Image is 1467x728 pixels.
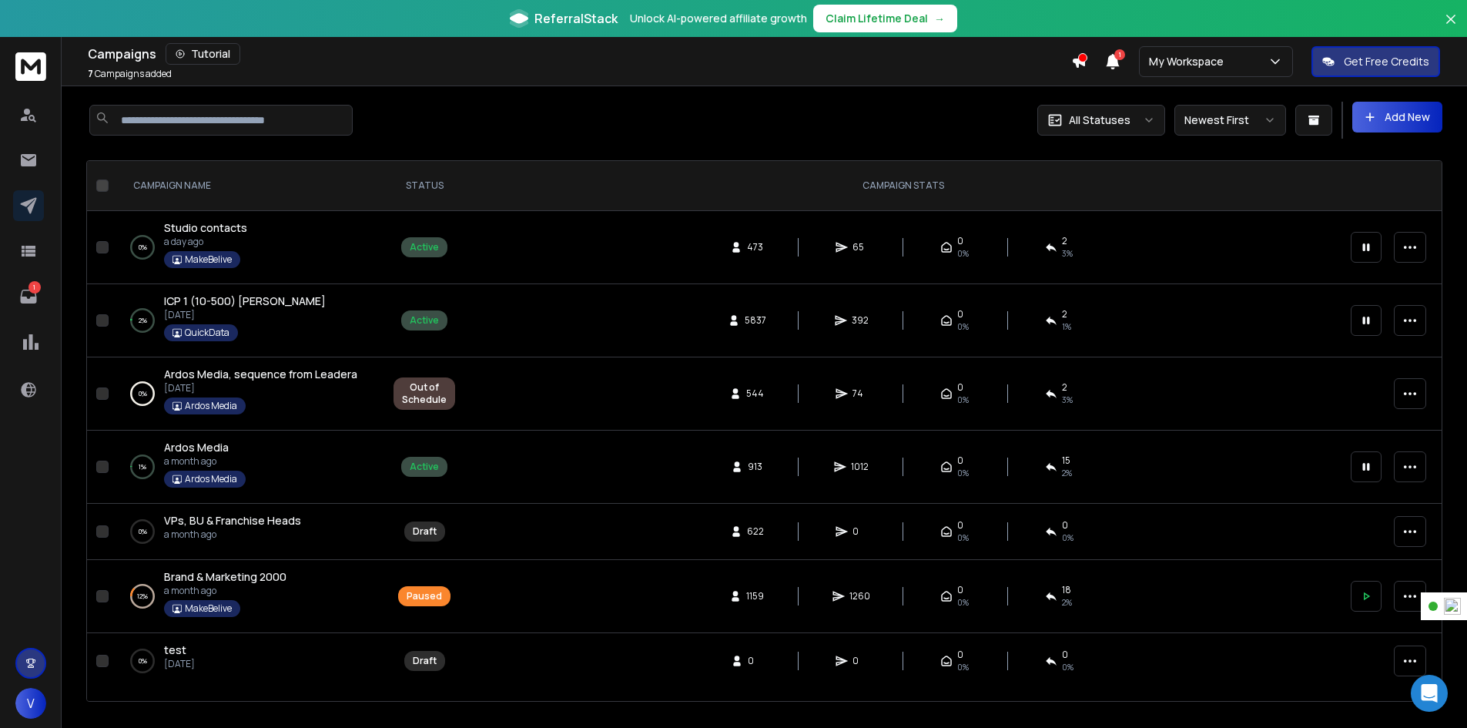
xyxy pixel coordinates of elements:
button: Tutorial [166,43,240,65]
span: 0% [957,467,969,479]
p: a month ago [164,455,246,468]
p: All Statuses [1069,112,1130,128]
div: Open Intercom Messenger [1411,675,1448,712]
span: 1 [1114,49,1125,60]
span: 0 [852,525,868,538]
span: 3 % [1062,394,1073,406]
p: 0 % [139,386,147,401]
span: 0 [957,308,963,320]
p: MakeBelive [185,253,232,266]
p: 0 % [139,240,147,255]
span: 0 [957,235,963,247]
span: 0 [1062,649,1068,661]
p: [DATE] [164,309,326,321]
span: 0 [957,584,963,596]
p: Campaigns added [88,68,172,80]
p: My Workspace [1149,54,1230,69]
p: a day ago [164,236,247,248]
span: 0 [957,381,963,394]
span: 913 [748,461,763,473]
span: 74 [852,387,868,400]
p: Unlock AI-powered affiliate growth [630,11,807,26]
p: [DATE] [164,382,357,394]
td: 0%Studio contactsa day agoMakeBelive [115,211,384,284]
button: Claim Lifetime Deal→ [813,5,957,32]
span: 0% [957,394,969,406]
span: 0% [1062,661,1073,673]
button: Add New [1352,102,1442,133]
div: Paused [407,590,442,602]
p: QuickData [185,327,229,339]
div: Draft [413,655,437,667]
span: 0% [957,532,969,544]
span: 2 [1062,308,1067,320]
button: V [15,688,46,719]
span: 2 % [1062,467,1072,479]
span: 3 % [1062,247,1073,260]
span: Brand & Marketing 2000 [164,569,286,584]
td: 0%Ardos Media, sequence from Leadera[DATE]Ardos Media [115,357,384,431]
span: 622 [747,525,764,538]
span: 2 [1062,381,1067,394]
button: Close banner [1441,9,1461,46]
span: 473 [747,241,763,253]
span: 0% [957,320,969,333]
span: 0 [748,655,763,667]
span: 544 [746,387,764,400]
span: 5837 [745,314,766,327]
p: Get Free Credits [1344,54,1429,69]
td: 0%VPs, BU & Franchise Headsa month ago [115,504,384,560]
span: Studio contacts [164,220,247,235]
span: 1012 [851,461,869,473]
span: 0 [957,455,963,467]
span: 0% [957,661,969,673]
th: CAMPAIGN STATS [464,161,1341,211]
p: a month ago [164,585,286,597]
span: ICP 1 (10-500) [PERSON_NAME] [164,294,326,308]
span: Ardos Media, sequence from Leadera [164,367,357,381]
p: Ardos Media [185,400,237,412]
span: → [934,11,945,26]
p: [DATE] [164,658,195,670]
p: 0 % [139,653,147,669]
span: 7 [88,67,93,80]
span: 0 [852,655,868,667]
span: 0 [1062,519,1068,532]
div: Campaigns [88,43,1071,65]
a: VPs, BU & Franchise Heads [164,513,301,528]
button: Get Free Credits [1311,46,1440,77]
a: ICP 1 (10-500) [PERSON_NAME] [164,294,326,309]
span: 392 [852,314,869,327]
span: 0% [1062,532,1073,544]
p: 2 % [139,313,147,328]
button: Newest First [1174,105,1286,136]
p: 0 % [139,524,147,539]
p: 12 % [137,589,148,604]
td: 12%Brand & Marketing 2000a month agoMakeBelive [115,560,384,633]
span: 1260 [849,590,870,602]
a: Brand & Marketing 2000 [164,569,286,585]
span: 2 % [1062,596,1072,609]
a: Studio contacts [164,220,247,236]
div: Active [410,461,439,473]
span: 0 [957,519,963,532]
div: Active [410,241,439,253]
td: 0%test[DATE] [115,633,384,689]
span: Ardos Media [164,440,229,455]
div: Draft [413,525,437,538]
p: Ardos Media [185,473,237,485]
p: 1 [28,281,41,294]
a: 1 [13,281,44,312]
span: ReferralStack [534,9,618,28]
span: 1159 [746,590,764,602]
td: 2%ICP 1 (10-500) [PERSON_NAME][DATE]QuickData [115,284,384,357]
div: Active [410,314,439,327]
span: 18 [1062,584,1071,596]
p: 1 % [139,459,146,475]
span: 65 [852,241,868,253]
span: test [164,642,186,657]
p: MakeBelive [185,602,232,615]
